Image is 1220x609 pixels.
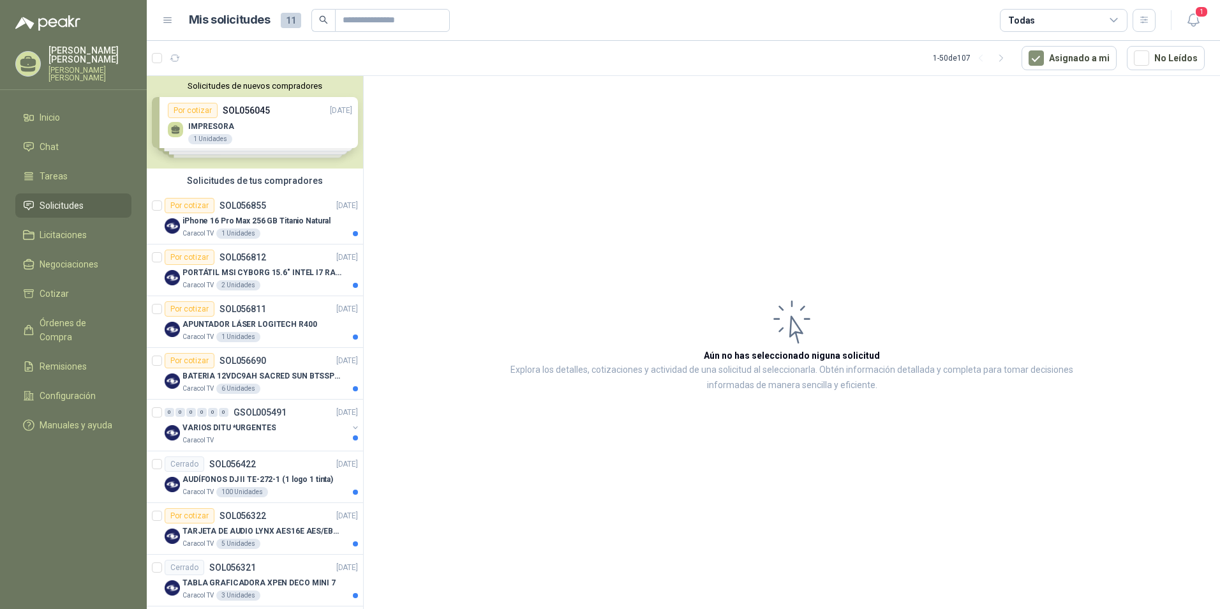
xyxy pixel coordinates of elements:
[216,384,260,394] div: 6 Unidades
[165,425,180,440] img: Company Logo
[15,354,131,379] a: Remisiones
[189,11,271,29] h1: Mis solicitudes
[219,253,266,262] p: SOL056812
[147,451,363,503] a: CerradoSOL056422[DATE] Company LogoAUDÍFONOS DJ II TE-272-1 (1 logo 1 tinta)Caracol TV100 Unidades
[491,363,1092,393] p: Explora los detalles, cotizaciones y actividad de una solicitud al seleccionarla. Obtén informaci...
[40,418,112,432] span: Manuales y ayuda
[165,270,180,285] img: Company Logo
[165,353,214,368] div: Por cotizar
[165,580,180,596] img: Company Logo
[336,200,358,212] p: [DATE]
[1182,9,1205,32] button: 1
[147,193,363,244] a: Por cotizarSOL056855[DATE] Company LogoiPhone 16 Pro Max 256 GB Titanio NaturalCaracol TV1 Unidades
[281,13,301,28] span: 11
[216,229,260,239] div: 1 Unidades
[182,267,341,279] p: PORTÁTIL MSI CYBORG 15.6" INTEL I7 RAM 32GB - 1 TB / Nvidia GeForce RTX 4050
[165,198,214,213] div: Por cotizar
[219,201,266,210] p: SOL056855
[336,510,358,522] p: [DATE]
[219,356,266,365] p: SOL056690
[165,456,204,472] div: Cerrado
[216,332,260,342] div: 1 Unidades
[219,304,266,313] p: SOL056811
[165,529,180,544] img: Company Logo
[147,296,363,348] a: Por cotizarSOL056811[DATE] Company LogoAPUNTADOR LÁSER LOGITECH R400Caracol TV1 Unidades
[182,525,341,538] p: TARJETA DE AUDIO LYNX AES16E AES/EBU PCI
[15,193,131,218] a: Solicitudes
[1194,6,1209,18] span: 1
[165,408,174,417] div: 0
[15,413,131,437] a: Manuales y ayuda
[182,280,214,290] p: Caracol TV
[208,408,218,417] div: 0
[216,539,260,549] div: 5 Unidades
[40,287,69,301] span: Cotizar
[165,477,180,492] img: Company Logo
[165,560,204,575] div: Cerrado
[40,316,119,344] span: Órdenes de Compra
[319,15,328,24] span: search
[182,370,341,382] p: BATERIA 12VDC9AH SACRED SUN BTSSP12-9HR
[1127,46,1205,70] button: No Leídos
[182,487,214,497] p: Caracol TV
[165,322,180,337] img: Company Logo
[182,229,214,239] p: Caracol TV
[182,590,214,601] p: Caracol TV
[216,280,260,290] div: 2 Unidades
[147,169,363,193] div: Solicitudes de tus compradores
[40,169,68,183] span: Tareas
[165,373,180,389] img: Company Logo
[15,252,131,276] a: Negociaciones
[147,503,363,555] a: Por cotizarSOL056322[DATE] Company LogoTARJETA DE AUDIO LYNX AES16E AES/EBU PCICaracol TV5 Unidades
[15,105,131,130] a: Inicio
[15,223,131,247] a: Licitaciones
[186,408,196,417] div: 0
[40,199,84,213] span: Solicitudes
[165,218,180,234] img: Company Logo
[219,408,228,417] div: 0
[704,349,880,363] h3: Aún no has seleccionado niguna solicitud
[15,384,131,408] a: Configuración
[15,164,131,188] a: Tareas
[1008,13,1035,27] div: Todas
[209,563,256,572] p: SOL056321
[182,319,317,331] p: APUNTADOR LÁSER LOGITECH R400
[40,389,96,403] span: Configuración
[40,228,87,242] span: Licitaciones
[182,577,336,589] p: TABLA GRAFICADORA XPEN DECO MINI 7
[40,140,59,154] span: Chat
[182,384,214,394] p: Caracol TV
[1022,46,1117,70] button: Asignado a mi
[182,332,214,342] p: Caracol TV
[147,244,363,296] a: Por cotizarSOL056812[DATE] Company LogoPORTÁTIL MSI CYBORG 15.6" INTEL I7 RAM 32GB - 1 TB / Nvidi...
[197,408,207,417] div: 0
[48,66,131,82] p: [PERSON_NAME] [PERSON_NAME]
[336,407,358,419] p: [DATE]
[15,15,80,31] img: Logo peakr
[40,110,60,124] span: Inicio
[336,458,358,470] p: [DATE]
[175,408,185,417] div: 0
[15,135,131,159] a: Chat
[336,303,358,315] p: [DATE]
[40,257,98,271] span: Negociaciones
[182,474,333,486] p: AUDÍFONOS DJ II TE-272-1 (1 logo 1 tinta)
[336,562,358,574] p: [DATE]
[48,46,131,64] p: [PERSON_NAME] [PERSON_NAME]
[165,301,214,317] div: Por cotizar
[336,355,358,367] p: [DATE]
[40,359,87,373] span: Remisiones
[152,81,358,91] button: Solicitudes de nuevos compradores
[165,405,361,446] a: 0 0 0 0 0 0 GSOL005491[DATE] Company LogoVARIOS DITU *URGENTESCaracol TV
[182,422,276,434] p: VARIOS DITU *URGENTES
[147,348,363,400] a: Por cotizarSOL056690[DATE] Company LogoBATERIA 12VDC9AH SACRED SUN BTSSP12-9HRCaracol TV6 Unidades
[182,435,214,446] p: Caracol TV
[216,487,268,497] div: 100 Unidades
[182,215,331,227] p: iPhone 16 Pro Max 256 GB Titanio Natural
[933,48,1011,68] div: 1 - 50 de 107
[147,555,363,606] a: CerradoSOL056321[DATE] Company LogoTABLA GRAFICADORA XPEN DECO MINI 7Caracol TV3 Unidades
[209,460,256,469] p: SOL056422
[234,408,286,417] p: GSOL005491
[15,282,131,306] a: Cotizar
[165,250,214,265] div: Por cotizar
